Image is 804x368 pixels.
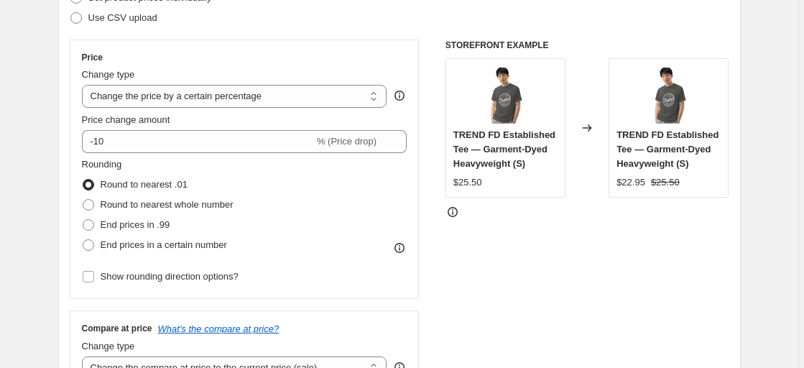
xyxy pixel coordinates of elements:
[317,136,376,147] span: % (Price drop)
[640,66,698,124] img: unisex-garment-dyed-heavyweight-t-shirt-pepper-front-3-6899c4a41df9a_80x.jpg
[82,341,135,351] span: Change type
[88,12,157,23] span: Use CSV upload
[82,323,152,334] h3: Compare at price
[82,130,314,153] input: -15
[476,66,534,124] img: unisex-garment-dyed-heavyweight-t-shirt-pepper-front-3-6899c4a41df9a_80x.jpg
[453,129,555,169] span: TREND FD Established Tee — Garment-Dyed Heavyweight (S)
[101,199,234,210] span: Round to nearest whole number
[158,323,279,334] button: What's the compare at price?
[616,129,718,169] span: TREND FD Established Tee — Garment-Dyed Heavyweight (S)
[101,271,239,282] span: Show rounding direction options?
[445,40,729,51] h6: STOREFRONT EXAMPLE
[82,52,103,63] h3: Price
[82,69,135,80] span: Change type
[101,219,170,230] span: End prices in .99
[651,175,680,190] strike: $25.50
[616,175,645,190] div: $22.95
[101,239,227,250] span: End prices in a certain number
[82,159,122,170] span: Rounding
[453,175,482,190] div: $25.50
[82,114,170,125] span: Price change amount
[101,179,188,190] span: Round to nearest .01
[392,88,407,103] div: help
